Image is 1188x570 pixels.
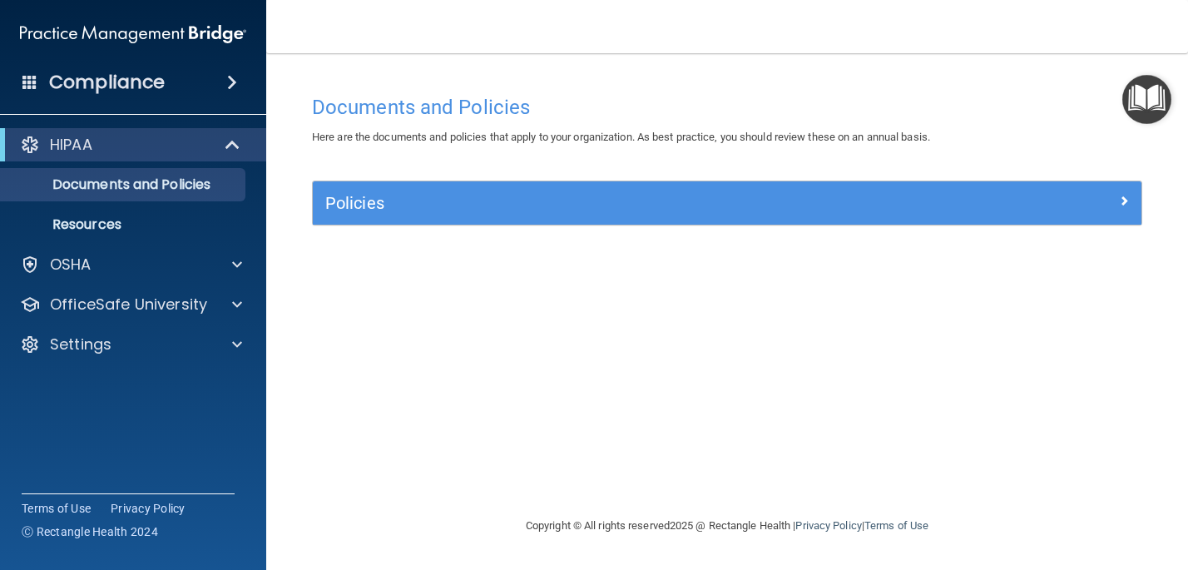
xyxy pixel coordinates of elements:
h4: Compliance [49,71,165,94]
p: OfficeSafe University [50,295,207,315]
p: Resources [11,216,238,233]
a: Terms of Use [864,519,928,532]
p: Settings [50,335,111,354]
div: Copyright © All rights reserved 2025 @ Rectangle Health | | [423,499,1031,553]
a: OSHA [20,255,242,275]
button: Open Resource Center [1122,75,1171,124]
a: Privacy Policy [111,500,186,517]
a: Terms of Use [22,500,91,517]
a: Settings [20,335,242,354]
a: HIPAA [20,135,241,155]
a: OfficeSafe University [20,295,242,315]
h5: Policies [325,194,922,212]
iframe: Drift Widget Chat Controller [900,452,1168,518]
span: Ⓒ Rectangle Health 2024 [22,523,158,540]
h4: Documents and Policies [312,97,1142,118]
span: Here are the documents and policies that apply to your organization. As best practice, you should... [312,131,930,143]
p: HIPAA [50,135,92,155]
p: OSHA [50,255,92,275]
img: PMB logo [20,17,246,51]
p: Documents and Policies [11,176,238,193]
a: Policies [325,190,1129,216]
a: Privacy Policy [795,519,861,532]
